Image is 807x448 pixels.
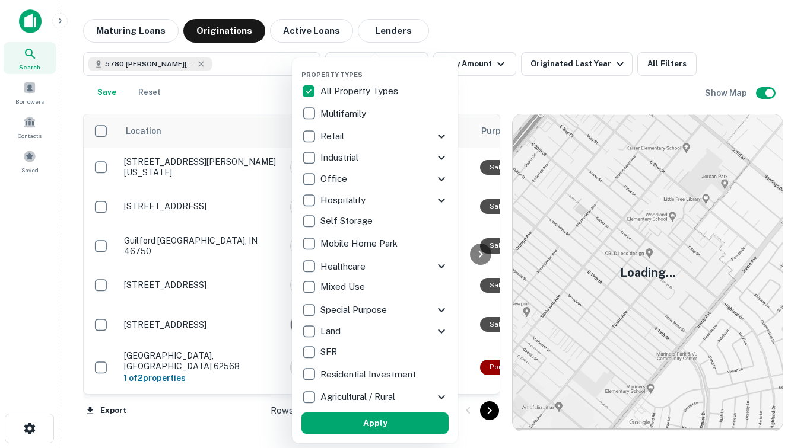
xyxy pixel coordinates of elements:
p: Mobile Home Park [320,236,400,251]
p: Retail [320,129,347,143]
iframe: Chat Widget [748,353,807,410]
p: All Property Types [320,84,401,98]
p: Office [320,172,350,186]
div: Office [301,168,449,190]
p: Hospitality [320,193,368,207]
p: Multifamily [320,107,368,121]
p: Residential Investment [320,367,418,382]
p: Healthcare [320,260,368,274]
div: Retail [301,126,449,147]
p: Self Storage [320,214,375,228]
p: Industrial [320,151,361,165]
div: Special Purpose [301,299,449,321]
div: Land [301,321,449,342]
div: Hospitality [301,190,449,211]
span: Property Types [301,71,363,78]
div: Industrial [301,147,449,168]
div: Healthcare [301,255,449,277]
p: SFR [320,345,339,359]
div: Agricultural / Rural [301,386,449,408]
p: Agricultural / Rural [320,390,398,404]
button: Apply [301,412,449,434]
p: Land [320,324,343,338]
p: Mixed Use [320,280,367,294]
p: Special Purpose [320,303,389,317]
